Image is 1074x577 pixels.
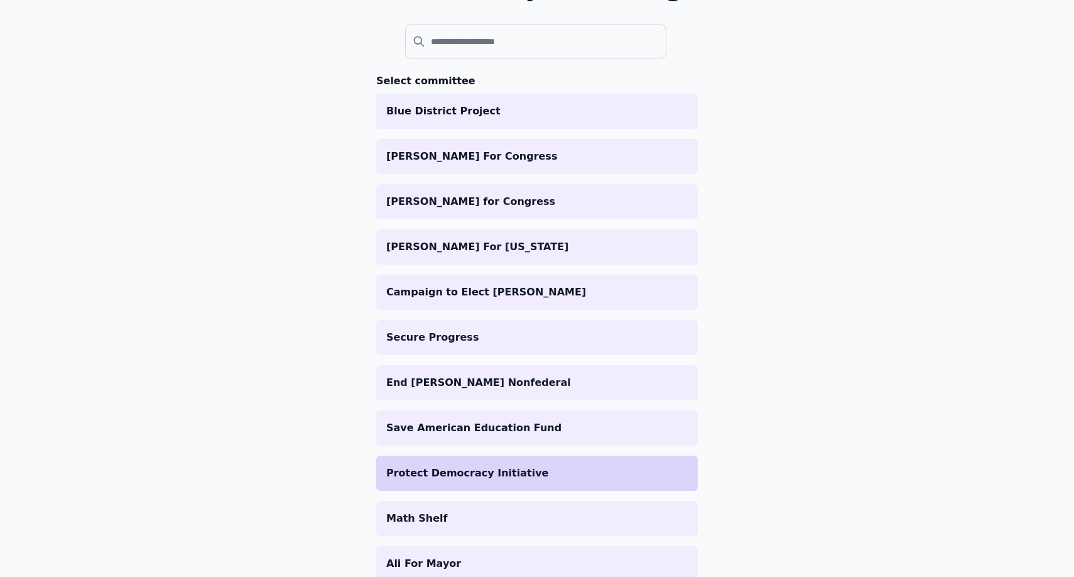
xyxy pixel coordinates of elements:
p: [PERSON_NAME] For [US_STATE] [386,239,688,255]
a: [PERSON_NAME] For [US_STATE] [376,229,698,265]
p: Ali For Mayor [386,556,688,571]
a: Blue District Project [376,94,698,129]
a: Math Shelf [376,501,698,536]
a: End [PERSON_NAME] Nonfederal [376,365,698,400]
a: Secure Progress [376,320,698,355]
p: [PERSON_NAME] for Congress [386,194,688,209]
p: Secure Progress [386,330,688,345]
p: Campaign to Elect [PERSON_NAME] [386,285,688,300]
p: Save American Education Fund [386,420,688,436]
h3: Select committee [376,74,698,89]
a: [PERSON_NAME] for Congress [376,184,698,219]
a: Save American Education Fund [376,410,698,446]
p: Protect Democracy Initiative [386,466,688,481]
a: [PERSON_NAME] For Congress [376,139,698,174]
p: Blue District Project [386,104,688,119]
a: Protect Democracy Initiative [376,456,698,491]
p: End [PERSON_NAME] Nonfederal [386,375,688,390]
p: Math Shelf [386,511,688,526]
p: [PERSON_NAME] For Congress [386,149,688,164]
a: Campaign to Elect [PERSON_NAME] [376,275,698,310]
